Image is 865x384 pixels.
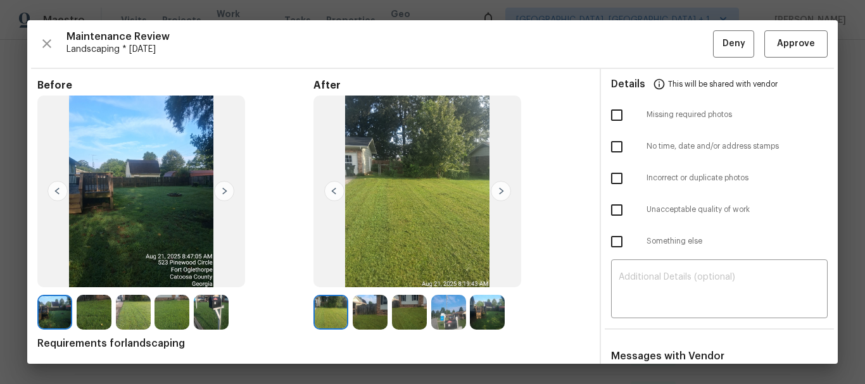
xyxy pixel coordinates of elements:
[647,236,828,247] span: Something else
[611,351,724,361] span: Messages with Vendor
[777,36,815,52] span: Approve
[647,141,828,152] span: No time, date and/or address stamps
[647,204,828,215] span: Unacceptable quality of work
[214,181,234,201] img: right-chevron-button-url
[647,173,828,183] span: Incorrect or duplicate photos
[601,131,838,163] div: No time, date and/or address stamps
[601,226,838,257] div: Something else
[47,181,68,201] img: left-chevron-button-url
[713,30,754,58] button: Deny
[324,181,344,201] img: left-chevron-button-url
[37,79,313,92] span: Before
[611,69,645,99] span: Details
[313,79,590,92] span: After
[764,30,828,58] button: Approve
[723,36,745,52] span: Deny
[66,30,713,43] span: Maintenance Review
[668,69,778,99] span: This will be shared with vendor
[37,337,590,350] span: Requirements for landscaping
[491,181,511,201] img: right-chevron-button-url
[66,43,713,56] span: Landscaping * [DATE]
[601,194,838,226] div: Unacceptable quality of work
[601,99,838,131] div: Missing required photos
[647,109,828,120] span: Missing required photos
[601,163,838,194] div: Incorrect or duplicate photos
[58,362,590,375] li: One photo of the front of the house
